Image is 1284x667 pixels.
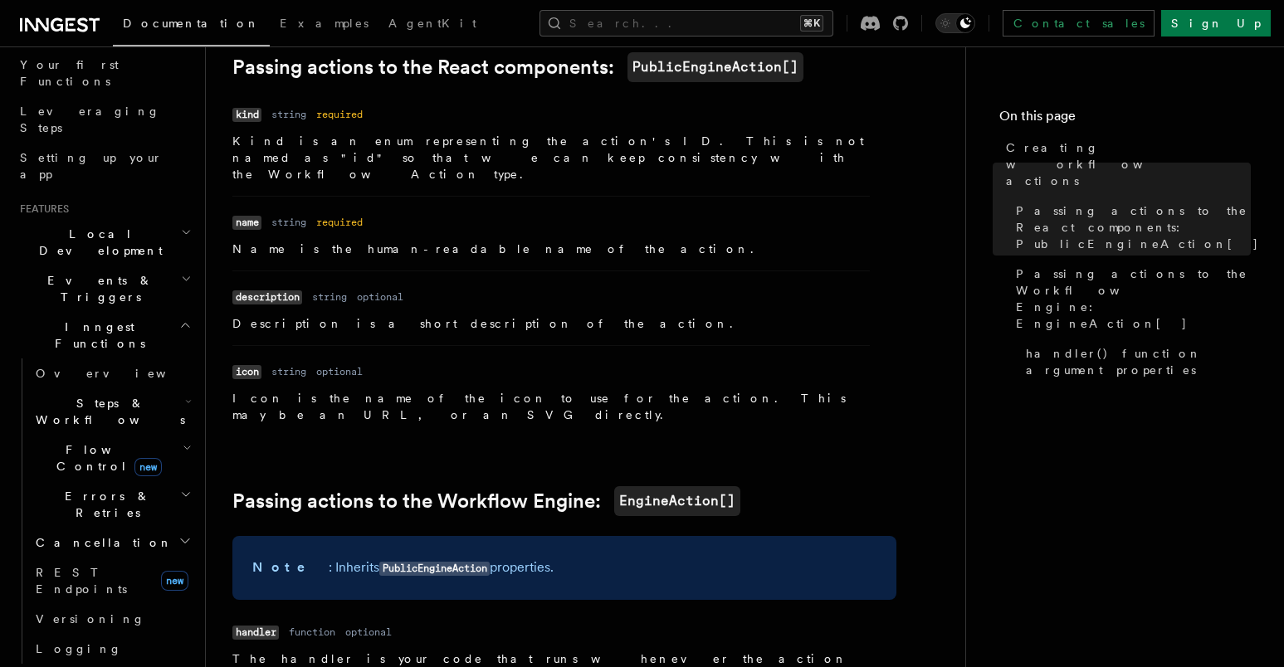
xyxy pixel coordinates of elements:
[232,241,870,257] p: Name is the human-readable name of the action.
[232,390,870,423] p: Icon is the name of the icon to use for the action. This may be an URL, or an SVG directly.
[123,17,260,30] span: Documentation
[539,10,833,37] button: Search...⌘K
[312,290,347,304] dd: string
[29,534,173,551] span: Cancellation
[13,265,195,312] button: Events & Triggers
[345,626,392,639] dd: optional
[232,108,261,122] code: kind
[232,626,279,640] code: handler
[29,395,185,428] span: Steps & Workflows
[13,319,179,352] span: Inngest Functions
[13,219,195,265] button: Local Development
[379,562,490,576] code: PublicEngineAction
[13,202,69,216] span: Features
[29,557,195,604] a: REST Endpointsnew
[20,151,163,181] span: Setting up your app
[1016,202,1259,252] span: Passing actions to the React components: PublicEngineAction[]
[270,5,378,45] a: Examples
[232,365,261,379] code: icon
[161,571,188,591] span: new
[316,216,363,229] dd: required
[1009,196,1251,259] a: Passing actions to the React components: PublicEngineAction[]
[280,17,369,30] span: Examples
[232,486,740,516] a: Passing actions to the Workflow Engine:EngineAction[]
[20,105,160,134] span: Leveraging Steps
[29,528,195,557] button: Cancellation
[20,58,119,88] span: Your first Functions
[13,272,181,305] span: Events & Triggers
[614,486,740,516] code: EngineAction[]
[232,133,870,183] p: Kind is an enum representing the action's ID. This is not named as "id" so that we can keep consi...
[1019,338,1251,385] a: handler() function argument properties
[388,17,476,30] span: AgentKit
[29,441,183,475] span: Flow Control
[36,642,122,655] span: Logging
[1161,10,1271,37] a: Sign Up
[999,106,1251,133] h4: On this page
[13,226,181,259] span: Local Development
[13,50,195,96] a: Your first Functions
[232,52,803,82] a: Passing actions to the React components:PublicEngineAction[]
[232,315,870,332] p: Description is a short description of the action.
[271,365,306,378] dd: string
[29,358,195,388] a: Overview
[29,481,195,528] button: Errors & Retries
[1006,139,1251,189] span: Creating workflow actions
[29,435,195,481] button: Flow Controlnew
[1009,259,1251,338] a: Passing actions to the Workflow Engine: EngineAction[]
[29,634,195,664] a: Logging
[13,312,195,358] button: Inngest Functions
[36,367,207,380] span: Overview
[29,388,195,435] button: Steps & Workflows
[289,626,335,639] dd: function
[378,5,486,45] a: AgentKit
[13,358,195,664] div: Inngest Functions
[13,143,195,189] a: Setting up your app
[252,559,329,575] strong: Note
[271,216,306,229] dd: string
[935,13,975,33] button: Toggle dark mode
[36,612,145,626] span: Versioning
[232,290,302,304] code: description
[1003,10,1155,37] a: Contact sales
[271,108,306,121] dd: string
[134,458,162,476] span: new
[357,290,403,304] dd: optional
[316,108,363,121] dd: required
[800,15,823,32] kbd: ⌘K
[627,52,803,82] code: PublicEngineAction[]
[29,488,180,521] span: Errors & Retries
[29,604,195,634] a: Versioning
[36,566,127,596] span: REST Endpoints
[1026,345,1251,378] span: handler() function argument properties
[13,96,195,143] a: Leveraging Steps
[1016,265,1251,332] span: Passing actions to the Workflow Engine: EngineAction[]
[999,133,1251,196] a: Creating workflow actions
[316,365,363,378] dd: optional
[252,556,876,580] p: : Inherits properties.
[232,216,261,230] code: name
[113,5,270,46] a: Documentation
